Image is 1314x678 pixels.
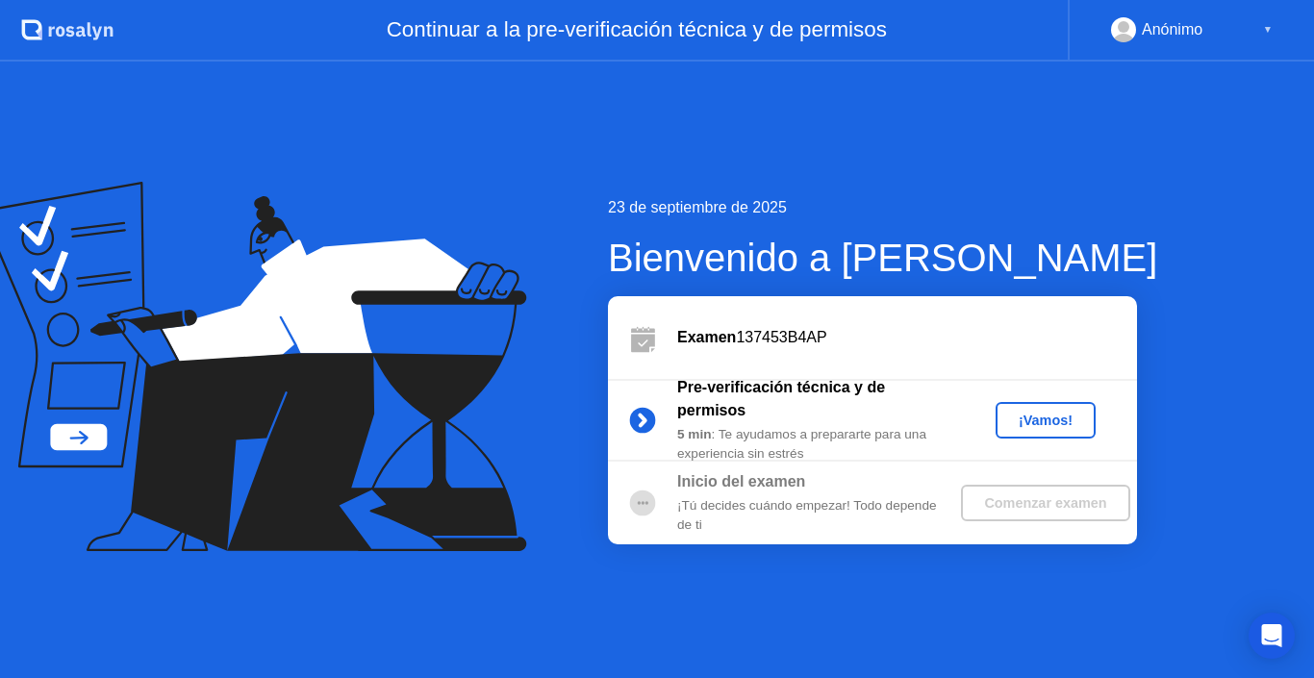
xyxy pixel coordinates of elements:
[677,329,736,345] b: Examen
[677,425,954,465] div: : Te ayudamos a prepararte para una experiencia sin estrés
[1142,17,1202,42] div: Anónimo
[961,485,1129,521] button: Comenzar examen
[677,379,885,418] b: Pre-verificación técnica y de permisos
[969,495,1122,511] div: Comenzar examen
[1003,413,1088,428] div: ¡Vamos!
[677,473,805,490] b: Inicio del examen
[677,326,1137,349] div: 137453B4AP
[996,402,1096,439] button: ¡Vamos!
[608,229,1157,287] div: Bienvenido a [PERSON_NAME]
[1263,17,1273,42] div: ▼
[608,196,1157,219] div: 23 de septiembre de 2025
[1249,613,1295,659] div: Open Intercom Messenger
[677,427,712,441] b: 5 min
[677,496,954,536] div: ¡Tú decides cuándo empezar! Todo depende de ti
